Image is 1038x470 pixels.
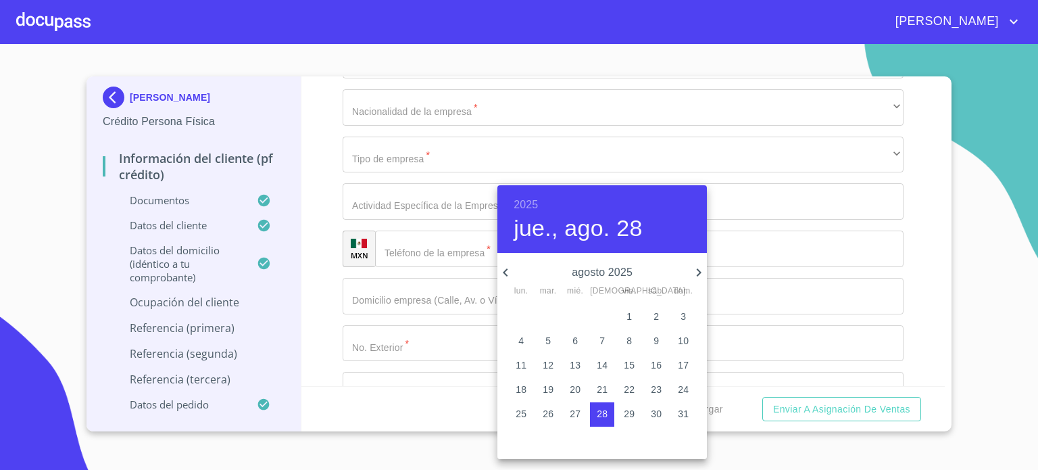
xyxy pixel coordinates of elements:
[651,383,662,396] p: 23
[563,402,587,427] button: 27
[617,354,641,378] button: 15
[509,354,533,378] button: 11
[597,407,608,421] p: 28
[599,334,605,348] p: 7
[651,358,662,372] p: 16
[671,354,695,378] button: 17
[671,305,695,329] button: 3
[516,407,526,421] p: 25
[516,383,526,396] p: 18
[590,329,614,354] button: 7
[563,378,587,402] button: 20
[509,285,533,298] span: lun.
[678,407,689,421] p: 31
[671,285,695,298] span: dom.
[590,285,614,298] span: [DEMOGRAPHIC_DATA].
[590,402,614,427] button: 28
[624,383,635,396] p: 22
[681,310,686,323] p: 3
[570,383,580,396] p: 20
[651,407,662,421] p: 30
[536,354,560,378] button: 12
[617,402,641,427] button: 29
[570,407,580,421] p: 27
[563,329,587,354] button: 6
[671,329,695,354] button: 10
[509,402,533,427] button: 25
[653,334,659,348] p: 9
[543,407,553,421] p: 26
[617,329,641,354] button: 8
[545,334,551,348] p: 5
[624,358,635,372] p: 15
[597,358,608,372] p: 14
[644,354,668,378] button: 16
[514,195,538,214] button: 2025
[617,285,641,298] span: vie.
[590,354,614,378] button: 14
[644,378,668,402] button: 23
[516,358,526,372] p: 11
[570,358,580,372] p: 13
[590,378,614,402] button: 21
[597,383,608,396] p: 21
[626,310,632,323] p: 1
[572,334,578,348] p: 6
[536,285,560,298] span: mar.
[626,334,632,348] p: 8
[543,383,553,396] p: 19
[509,378,533,402] button: 18
[644,402,668,427] button: 30
[671,402,695,427] button: 31
[678,358,689,372] p: 17
[644,329,668,354] button: 9
[678,383,689,396] p: 24
[536,329,560,354] button: 5
[678,334,689,348] p: 10
[644,305,668,329] button: 2
[624,407,635,421] p: 29
[644,285,668,298] span: sáb.
[509,329,533,354] button: 4
[617,305,641,329] button: 1
[653,310,659,323] p: 2
[671,378,695,402] button: 24
[617,378,641,402] button: 22
[563,354,587,378] button: 13
[563,285,587,298] span: mié.
[536,402,560,427] button: 26
[518,334,524,348] p: 4
[536,378,560,402] button: 19
[514,264,691,281] p: agosto 2025
[543,358,553,372] p: 12
[514,214,642,243] button: jue., ago. 28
